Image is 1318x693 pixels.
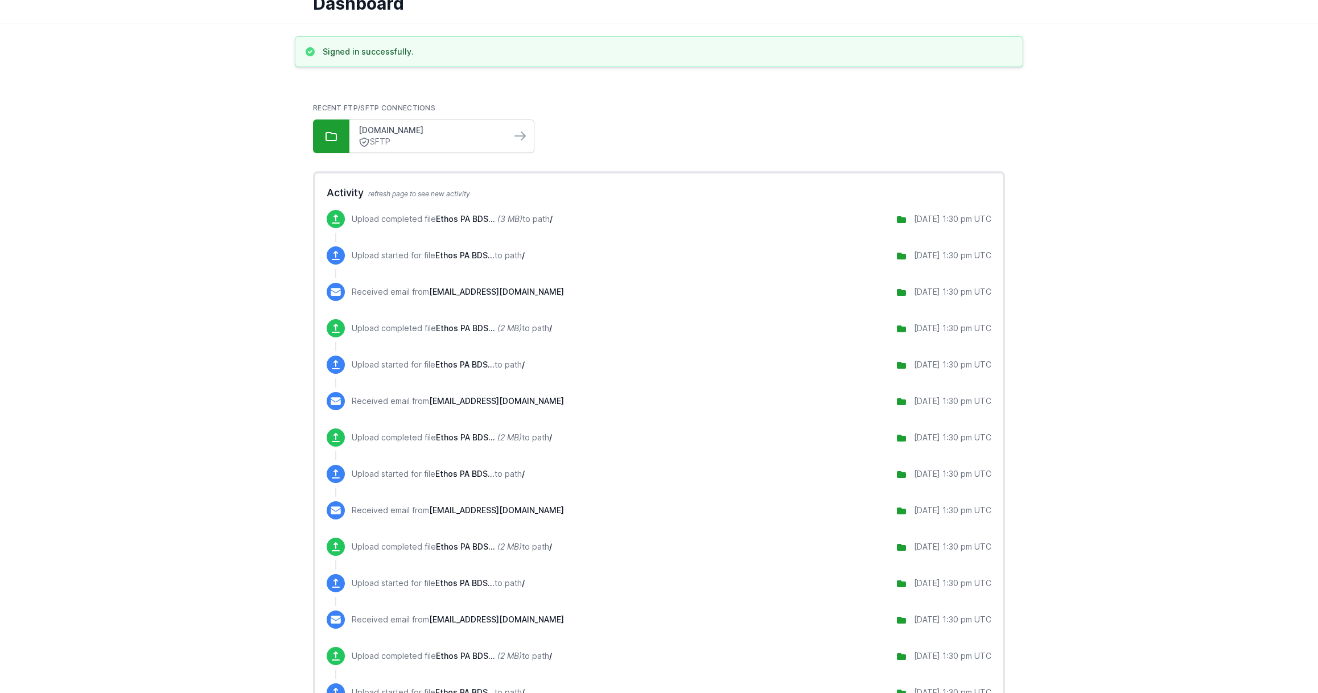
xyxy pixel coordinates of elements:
span: [EMAIL_ADDRESS][DOMAIN_NAME] [429,614,564,624]
div: [DATE] 1:30 pm UTC [914,577,991,589]
i: (2 MB) [497,323,522,333]
div: [DATE] 1:30 pm UTC [914,213,991,225]
i: (2 MB) [497,542,522,551]
p: Upload started for file to path [352,468,525,480]
div: [DATE] 1:30 pm UTC [914,468,991,480]
p: Upload completed file to path [352,213,553,225]
p: Upload completed file to path [352,323,552,334]
span: / [522,250,525,260]
div: [DATE] 1:30 pm UTC [914,505,991,516]
i: (2 MB) [497,432,522,442]
h2: Recent FTP/SFTP Connections [313,104,1005,113]
div: [DATE] 1:30 pm UTC [914,614,991,625]
span: / [549,651,552,661]
div: [DATE] 1:30 pm UTC [914,359,991,370]
span: / [522,360,525,369]
span: / [549,323,552,333]
p: Upload completed file to path [352,650,552,662]
span: Ethos PA BDSA Report.csv [435,250,495,260]
p: Received email from [352,505,564,516]
span: / [522,578,525,588]
div: [DATE] 1:30 pm UTC [914,432,991,443]
div: [DATE] 1:30 pm UTC [914,395,991,407]
a: [DOMAIN_NAME] [359,125,502,136]
p: Upload completed file to path [352,432,552,443]
span: [EMAIL_ADDRESS][DOMAIN_NAME] [429,505,564,515]
span: Ethos PA BDSA Report.csv [435,469,495,478]
span: Ethos PA BDSA Report.csv [435,360,495,369]
span: Ethos PA BDSA Report.csv [436,651,495,661]
a: SFTP [359,136,502,148]
i: (2 MB) [497,651,522,661]
p: Received email from [352,395,564,407]
div: [DATE] 1:30 pm UTC [914,286,991,298]
span: refresh page to see new activity [368,189,470,198]
span: Ethos PA BDSA Report.csv [436,323,495,333]
p: Upload completed file to path [352,541,552,552]
h2: Activity [327,185,991,201]
span: Ethos PA BDSA Report.csv [436,214,495,224]
p: Upload started for file to path [352,577,525,589]
span: / [550,214,553,224]
span: / [549,432,552,442]
h3: Signed in successfully. [323,46,414,57]
div: [DATE] 1:30 pm UTC [914,541,991,552]
p: Upload started for file to path [352,359,525,370]
p: Received email from [352,614,564,625]
p: Upload started for file to path [352,250,525,261]
span: [EMAIL_ADDRESS][DOMAIN_NAME] [429,396,564,406]
span: [EMAIL_ADDRESS][DOMAIN_NAME] [429,287,564,296]
span: Ethos PA BDSA Report.csv [436,432,495,442]
span: Ethos PA BDSA Report.csv [436,542,495,551]
div: [DATE] 1:30 pm UTC [914,323,991,334]
span: / [522,469,525,478]
i: (3 MB) [497,214,522,224]
span: / [549,542,552,551]
iframe: Drift Widget Chat Controller [1261,636,1304,679]
div: [DATE] 1:30 pm UTC [914,650,991,662]
div: [DATE] 1:30 pm UTC [914,250,991,261]
p: Received email from [352,286,564,298]
span: Ethos PA BDSA Report.csv [435,578,495,588]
